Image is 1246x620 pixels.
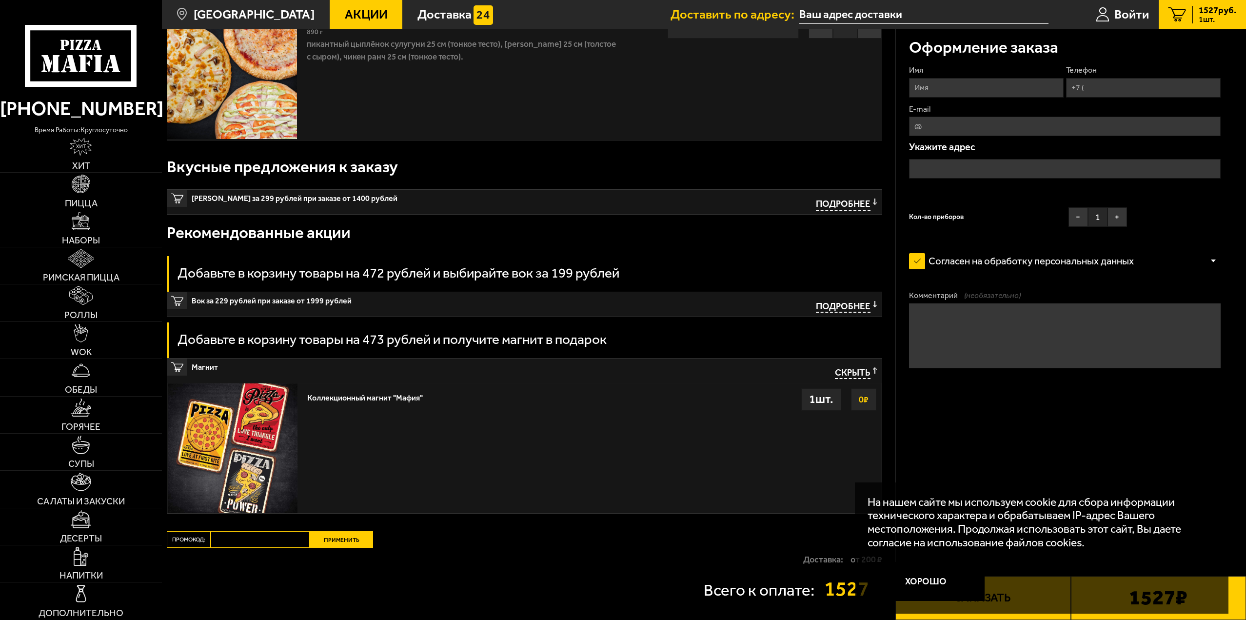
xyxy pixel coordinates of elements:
h3: Добавьте в корзину товары на 473 рублей и получите магнит в подарок [178,333,607,346]
span: 1 шт. [1199,16,1236,23]
h3: Добавьте в корзину товары на 472 рублей и выбирайте вок за 199 рублей [178,266,619,280]
span: Десерты [60,534,102,543]
h3: Вкусные предложения к заказу [167,159,398,175]
p: Пикантный цыплёнок сулугуни 25 см (тонкое тесто), [PERSON_NAME] 25 см (толстое с сыром), Чикен Ра... [307,38,617,63]
span: 890 г [307,28,323,36]
span: Супы [68,459,94,468]
span: Скрыть [835,367,870,379]
strong: 0 ₽ [856,390,871,409]
span: Пицца [65,199,98,208]
span: [GEOGRAPHIC_DATA] [194,8,315,21]
span: Напитки [59,571,103,580]
span: Салаты и закуски [37,497,125,506]
span: Горячее [61,422,100,431]
p: Доставка: [803,555,843,564]
p: Всего к оплате: [704,582,814,598]
button: Хорошо [868,562,985,601]
span: (необязательно) [964,290,1021,301]
button: − [1068,207,1088,227]
div: Коллекционный магнит "Мафия" [307,388,423,402]
p: Укажите адрес [909,142,1221,152]
span: [PERSON_NAME] за 299 рублей при заказе от 1400 рублей [192,190,620,202]
button: Подробнее [816,199,877,210]
button: Скрыть [835,367,877,379]
h3: Рекомендованные акции [167,224,351,240]
span: 1 [1088,207,1108,227]
label: Комментарий [909,290,1221,301]
span: Доставка [417,8,472,21]
a: Коллекционный магнит "Мафия"0₽1шт. [167,383,882,513]
button: Подробнее [816,301,877,313]
span: Вок за 229 рублей при заказе от 1999 рублей [192,292,620,305]
span: Подробнее [816,301,870,313]
input: Имя [909,78,1064,98]
span: Обеды [65,385,97,394]
span: Римская пицца [43,273,119,282]
input: +7 ( [1066,78,1221,98]
span: Акции [345,8,388,21]
button: + [1108,207,1127,227]
strong: от 200 ₽ [850,555,882,564]
div: 1 шт. [801,388,841,411]
strong: 1527 ₽ [824,579,883,600]
span: Магнит [192,359,620,371]
img: 15daf4d41897b9f0e9f617042186c801.svg [474,5,493,25]
input: @ [909,117,1221,136]
input: Ваш адрес доставки [799,6,1048,24]
button: Применить [310,531,373,548]
h3: Оформление заказа [909,39,1058,55]
label: E-mail [909,104,1221,115]
span: Войти [1114,8,1149,21]
label: Имя [909,65,1064,76]
span: WOK [71,347,92,357]
span: Роллы [64,310,98,320]
span: Хит [72,161,90,170]
span: Дополнительно [39,608,123,618]
span: Подробнее [816,199,870,210]
span: Доставить по адресу: [671,8,799,21]
span: 1527 руб. [1199,6,1236,15]
label: Телефон [1066,65,1221,76]
p: На нашем сайте мы используем cookie для сбора информации технического характера и обрабатываем IP... [868,496,1209,549]
span: Наборы [62,236,100,245]
label: Согласен на обработку персональных данных [909,248,1147,274]
label: Промокод: [167,531,211,548]
span: Кол-во приборов [909,214,964,220]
